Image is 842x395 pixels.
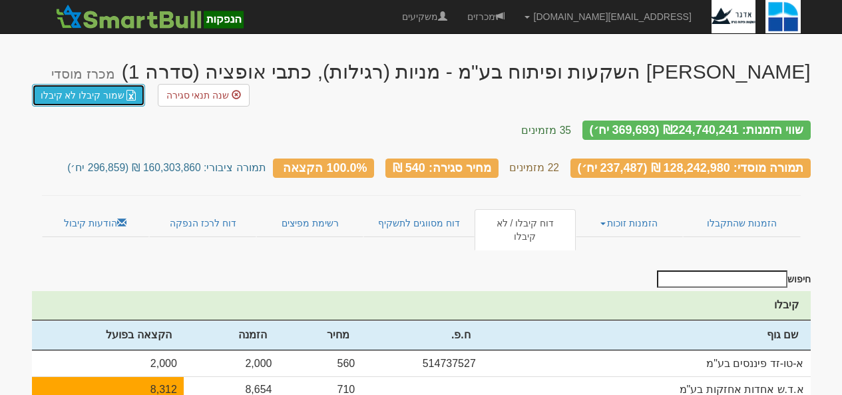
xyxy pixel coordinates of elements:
[32,291,811,320] th: קיבלו
[184,350,279,377] td: 2,000
[158,84,250,107] a: שנה תנאי סגירה
[483,350,811,377] td: א-טו-זד פיננסים בע"מ
[166,90,230,101] span: שנה תנאי סגירה
[149,209,256,237] a: דוח לרכז הנפקה
[576,209,683,237] a: הזמנות זוכות
[385,159,499,178] div: מחיר סגירה: 540 ₪
[570,159,811,178] div: תמורה מוסדי: 128,242,980 ₪ (237,487 יח׳)
[184,320,279,350] th: הזמנה
[67,162,266,173] small: תמורה ציבורי: 160,303,860 ₪ (296,859 יח׳)
[283,161,367,174] span: 100.0% הקצאה
[32,320,184,350] th: הקצאה בפועל
[652,270,811,288] label: חיפוש
[279,350,362,377] td: 560
[509,162,559,173] small: 22 מזמינים
[52,3,248,30] img: SmartBull Logo
[657,270,787,288] input: חיפוש
[32,350,184,377] td: 2,000
[361,320,483,350] th: ח.פ.
[361,350,483,377] td: 514737527
[521,125,571,136] small: 35 מזמינים
[483,320,811,350] th: שם גוף
[51,67,114,81] small: מכרז מוסדי
[279,320,362,350] th: מחיר
[32,84,146,107] a: שמור קיבלו לא קיבלו
[363,209,475,237] a: דוח מסווגים לתשקיף
[42,209,149,237] a: הודעות קיבול
[256,209,363,237] a: רשימת מפיצים
[683,209,800,237] a: הזמנות שהתקבלו
[126,90,136,101] img: excel-file-white.png
[582,121,811,140] div: שווי הזמנות: ₪224,740,241 (369,693 יח׳)
[51,61,810,83] div: אדגר השקעות ופיתוח בע"מ - מניות (רגילות), כתבי אופציה (סדרה 1) - הנפקה לציבור
[475,209,575,250] a: דוח קיבלו / לא קיבלו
